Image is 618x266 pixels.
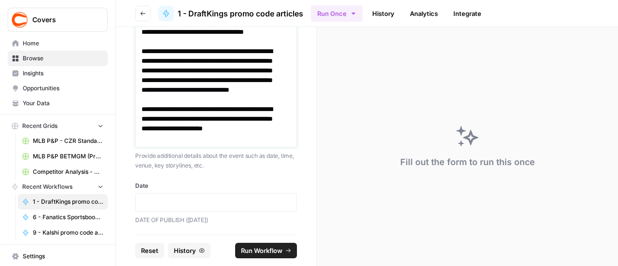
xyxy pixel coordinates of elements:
[135,243,164,258] button: Reset
[168,243,211,258] button: History
[18,225,108,240] a: 9 - Kalshi promo code articles
[33,137,103,145] span: MLB P&P - CZR Standard (Production) Grid
[135,215,297,225] p: DATE OF PUBLISH ([DATE])
[8,8,108,32] button: Workspace: Covers
[135,151,297,170] p: Provide additional details about the event such as date, time, venue, key storylines, etc.
[158,6,303,21] a: 1 - DraftKings promo code articles
[8,119,108,133] button: Recent Grids
[23,54,103,63] span: Browse
[400,155,535,169] div: Fill out the form to run this once
[32,15,91,25] span: Covers
[366,6,400,21] a: History
[178,8,303,19] span: 1 - DraftKings promo code articles
[404,6,444,21] a: Analytics
[135,182,297,190] label: Date
[18,210,108,225] a: 6 - Fanatics Sportsbook promo articles
[23,84,103,93] span: Opportunities
[18,149,108,164] a: MLB P&P BETMGM (Production) Grid (1)
[33,152,103,161] span: MLB P&P BETMGM (Production) Grid (1)
[235,243,297,258] button: Run Workflow
[141,246,158,255] span: Reset
[448,6,487,21] a: Integrate
[8,36,108,51] a: Home
[8,249,108,264] a: Settings
[8,180,108,194] button: Recent Workflows
[23,69,103,78] span: Insights
[8,81,108,96] a: Opportunities
[23,99,103,108] span: Your Data
[18,133,108,149] a: MLB P&P - CZR Standard (Production) Grid
[8,51,108,66] a: Browse
[33,228,103,237] span: 9 - Kalshi promo code articles
[22,182,72,191] span: Recent Workflows
[174,246,196,255] span: History
[241,246,282,255] span: Run Workflow
[11,11,28,28] img: Covers Logo
[23,252,103,261] span: Settings
[311,5,363,22] button: Run Once
[18,194,108,210] a: 1 - DraftKings promo code articles
[33,168,103,176] span: Competitor Analysis - URL Specific Grid
[22,122,57,130] span: Recent Grids
[33,213,103,222] span: 6 - Fanatics Sportsbook promo articles
[33,197,103,206] span: 1 - DraftKings promo code articles
[18,164,108,180] a: Competitor Analysis - URL Specific Grid
[8,96,108,111] a: Your Data
[23,39,103,48] span: Home
[8,66,108,81] a: Insights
